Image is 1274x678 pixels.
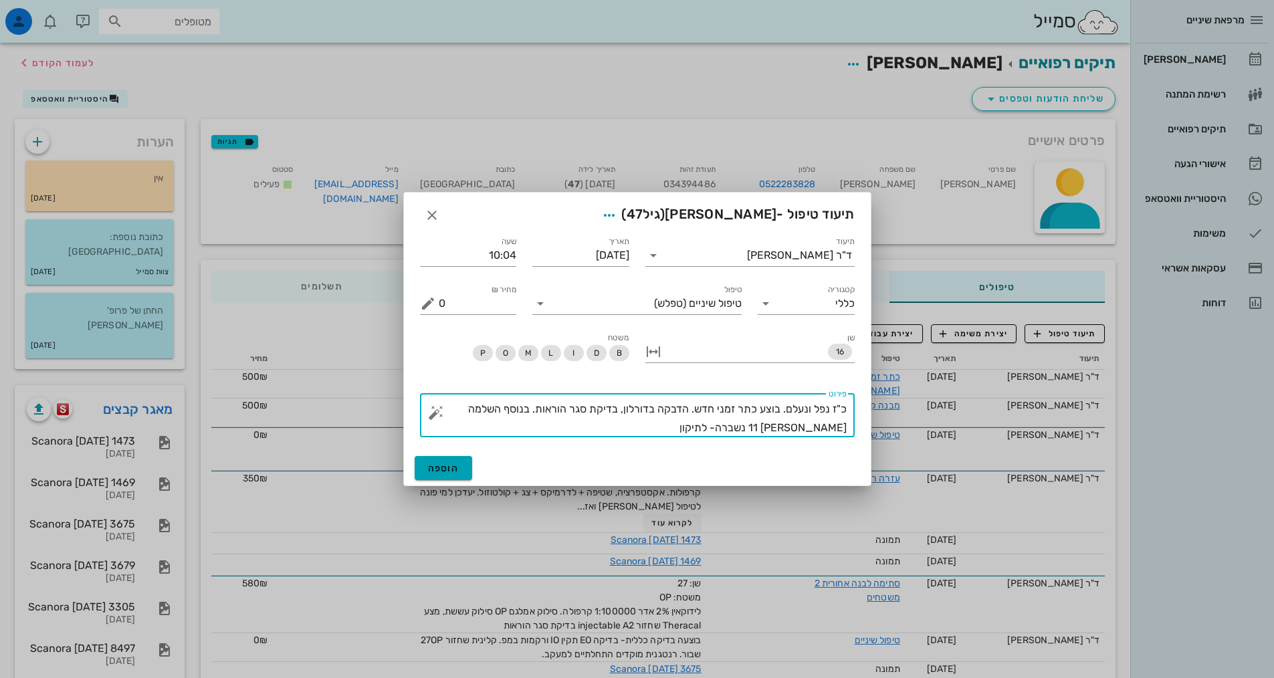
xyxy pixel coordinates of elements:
button: הוספה [415,456,473,480]
span: 47 [627,206,643,222]
label: תאריך [608,237,629,247]
button: מחיר ₪ appended action [420,296,436,312]
span: D [593,345,599,361]
span: הוספה [428,463,459,474]
label: פירוט [829,389,847,399]
span: (גיל ) [621,206,665,222]
span: תיעוד טיפול - [597,203,854,227]
span: משטח [608,333,629,342]
span: M [524,345,531,361]
span: L [548,345,553,361]
label: טיפול [724,285,742,295]
span: טיפול שיניים [689,298,742,310]
label: מחיר ₪ [492,285,517,295]
span: O [502,345,508,361]
div: ד"ר [PERSON_NAME] [747,249,852,261]
span: P [480,345,485,361]
span: 16 [836,344,844,360]
label: שן [847,333,854,343]
div: תיעודד"ר [PERSON_NAME] [645,245,855,266]
label: קטגוריה [827,285,855,295]
span: I [572,345,574,361]
span: (טפלש) [654,298,686,310]
span: [PERSON_NAME] [665,206,776,222]
label: שעה [502,237,517,247]
label: תיעוד [836,237,855,247]
span: B [616,345,621,361]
